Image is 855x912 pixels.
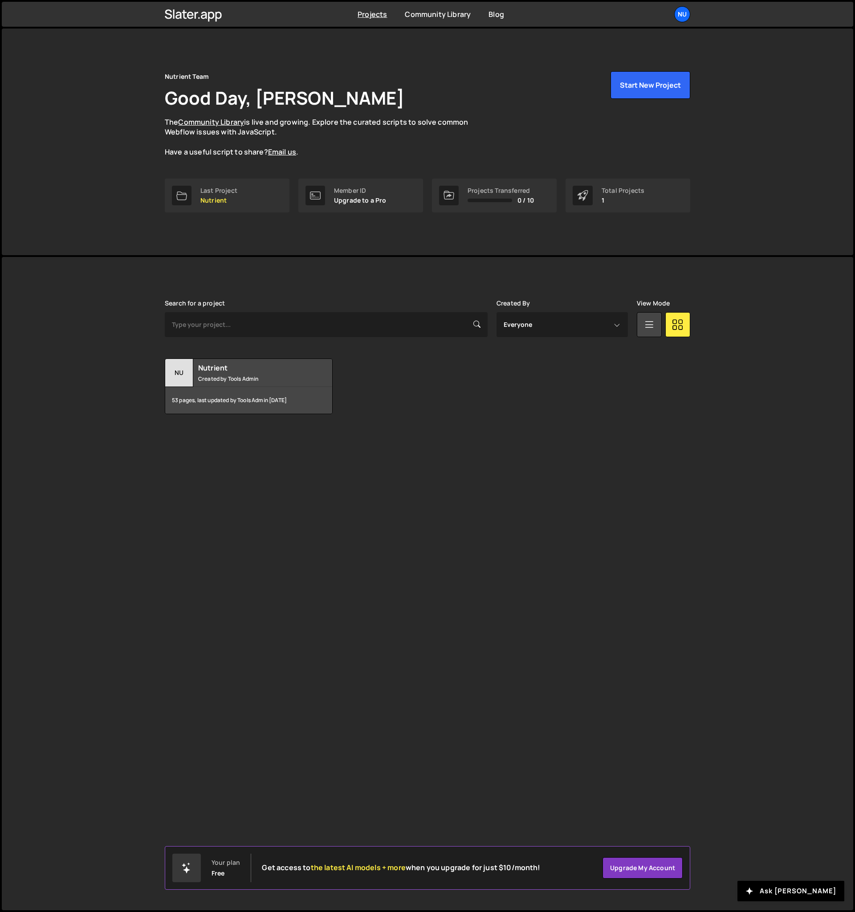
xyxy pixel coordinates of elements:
[165,117,485,157] p: The is live and growing. Explore the curated scripts to solve common Webflow issues with JavaScri...
[165,359,193,387] div: Nu
[497,300,530,307] label: Created By
[334,187,387,194] div: Member ID
[489,9,504,19] a: Blog
[212,859,240,866] div: Your plan
[165,358,333,414] a: Nu Nutrient Created by Tools Admin 53 pages, last updated by Tools Admin [DATE]
[611,71,690,99] button: Start New Project
[165,85,404,110] h1: Good Day, [PERSON_NAME]
[517,197,534,204] span: 0 / 10
[212,870,225,877] div: Free
[405,9,471,19] a: Community Library
[198,363,305,373] h2: Nutrient
[602,197,644,204] p: 1
[178,117,244,127] a: Community Library
[200,197,237,204] p: Nutrient
[165,71,209,82] div: Nutrient Team
[311,863,406,872] span: the latest AI models + more
[198,375,305,383] small: Created by Tools Admin
[200,187,237,194] div: Last Project
[358,9,387,19] a: Projects
[737,881,844,901] button: Ask [PERSON_NAME]
[603,857,683,879] a: Upgrade my account
[165,179,289,212] a: Last Project Nutrient
[165,312,488,337] input: Type your project...
[262,863,540,872] h2: Get access to when you upgrade for just $10/month!
[468,187,534,194] div: Projects Transferred
[334,197,387,204] p: Upgrade to a Pro
[268,147,296,157] a: Email us
[165,300,225,307] label: Search for a project
[602,187,644,194] div: Total Projects
[165,387,332,414] div: 53 pages, last updated by Tools Admin [DATE]
[637,300,670,307] label: View Mode
[674,6,690,22] a: Nu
